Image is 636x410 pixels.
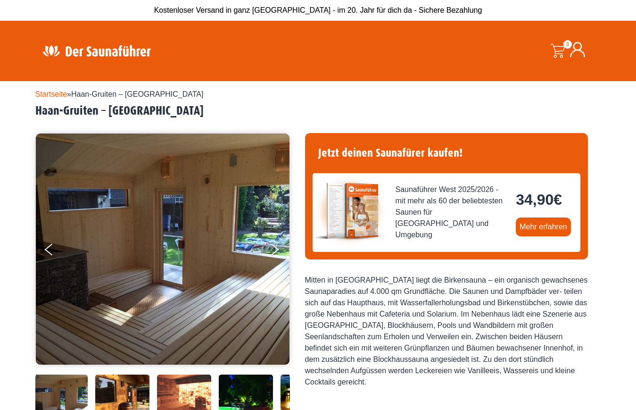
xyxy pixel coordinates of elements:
[553,191,562,208] span: €
[71,90,203,98] span: Haan-Gruiten – [GEOGRAPHIC_DATA]
[154,6,482,14] span: Kostenloser Versand in ganz [GEOGRAPHIC_DATA] - im 20. Jahr für dich da - Sichere Bezahlung
[35,90,204,98] span: »
[35,104,601,118] h2: Haan-Gruiten – [GEOGRAPHIC_DATA]
[396,184,509,241] span: Saunaführer West 2025/2026 - mit mehr als 60 der beliebtesten Saunen für [GEOGRAPHIC_DATA] und Um...
[516,218,571,236] a: Mehr erfahren
[516,191,562,208] bdi: 34,90
[45,240,68,263] button: Previous
[313,141,580,166] h4: Jetzt deinen Saunafürer kaufen!
[269,240,293,263] button: Next
[313,173,388,249] img: der-saunafuehrer-2025-west.jpg
[305,275,588,388] div: Mitten in [GEOGRAPHIC_DATA] liegt die Birkensauna – ein organisch gewachsenes Saunaparadies auf 4...
[35,90,67,98] a: Startseite
[563,40,572,49] span: 0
